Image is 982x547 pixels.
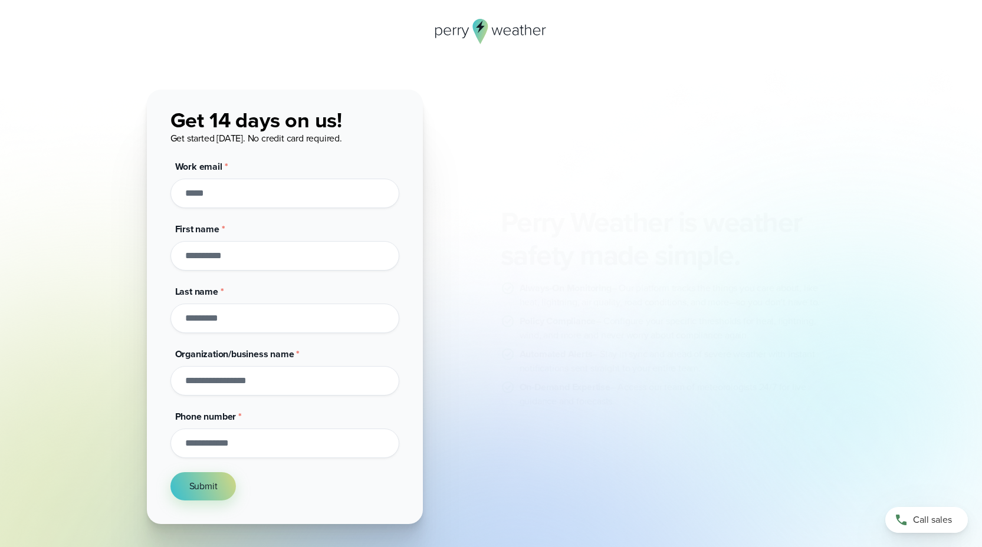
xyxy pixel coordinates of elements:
button: Submit [170,472,237,500]
span: Phone number [175,410,237,423]
span: Submit [189,479,218,493]
span: Call sales [913,513,952,527]
span: First name [175,222,219,236]
span: Work email [175,160,222,173]
span: Organization/business name [175,347,294,361]
span: Get started [DATE]. No credit card required. [170,131,342,145]
span: Get 14 days on us! [170,104,342,136]
a: Call sales [885,507,968,533]
span: Last name [175,285,218,298]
